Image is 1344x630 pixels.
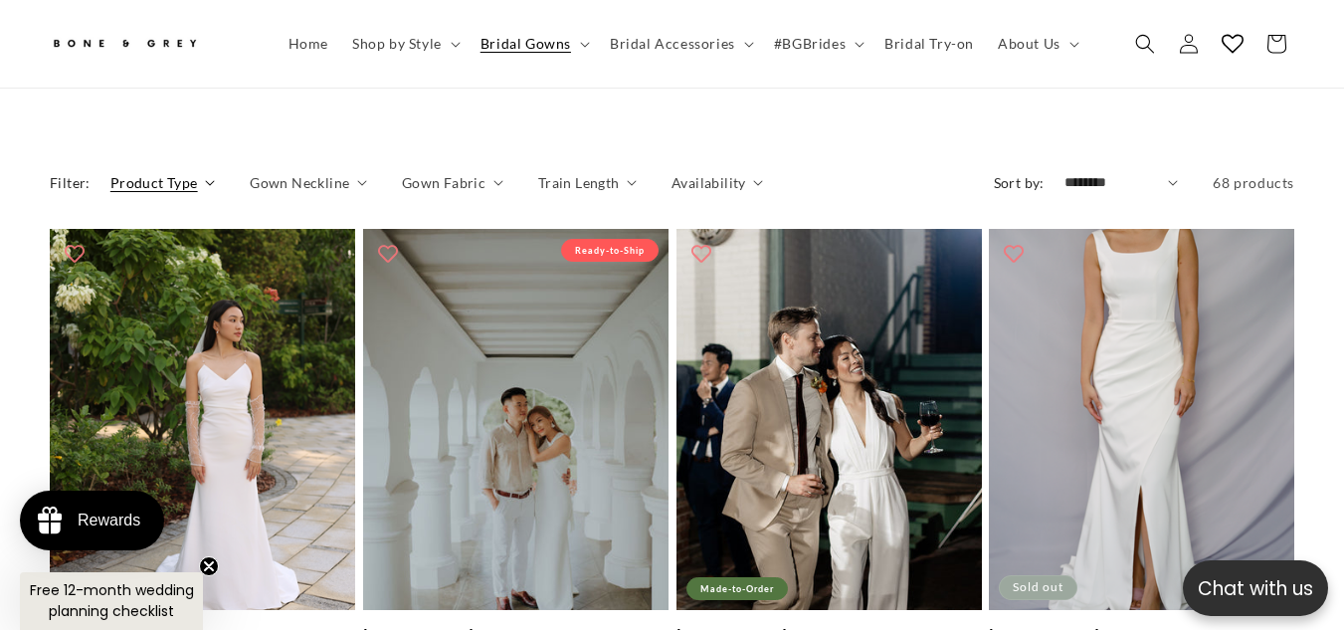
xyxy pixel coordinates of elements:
[681,234,721,274] button: Add to wishlist
[340,23,469,65] summary: Shop by Style
[1183,574,1328,603] p: Chat with us
[1183,560,1328,616] button: Open chatbox
[598,23,762,65] summary: Bridal Accessories
[998,35,1060,53] span: About Us
[55,234,95,274] button: Add to wishlist
[672,172,763,193] summary: Availability (0 selected)
[110,172,198,193] span: Product Type
[199,556,219,576] button: Close teaser
[250,172,349,193] span: Gown Neckline
[20,572,203,630] div: Free 12-month wedding planning checklistClose teaser
[774,35,846,53] span: #BGBrides
[994,234,1034,274] button: Add to wishlist
[538,172,620,193] span: Train Length
[110,172,215,193] summary: Product Type (0 selected)
[538,172,637,193] summary: Train Length (0 selected)
[872,23,986,65] a: Bridal Try-on
[1213,174,1294,191] span: 68 products
[986,23,1087,65] summary: About Us
[50,172,91,193] h2: Filter:
[672,172,746,193] span: Availability
[762,23,872,65] summary: #BGBrides
[43,20,257,68] a: Bone and Grey Bridal
[78,512,140,529] div: Rewards
[277,23,340,65] a: Home
[610,35,735,53] span: Bridal Accessories
[288,35,328,53] span: Home
[402,172,503,193] summary: Gown Fabric (0 selected)
[30,580,194,621] span: Free 12-month wedding planning checklist
[352,35,442,53] span: Shop by Style
[368,234,408,274] button: Add to wishlist
[250,172,367,193] summary: Gown Neckline (0 selected)
[50,28,199,61] img: Bone and Grey Bridal
[469,23,598,65] summary: Bridal Gowns
[884,35,974,53] span: Bridal Try-on
[402,172,485,193] span: Gown Fabric
[480,35,571,53] span: Bridal Gowns
[994,174,1045,191] label: Sort by:
[1123,22,1167,66] summary: Search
